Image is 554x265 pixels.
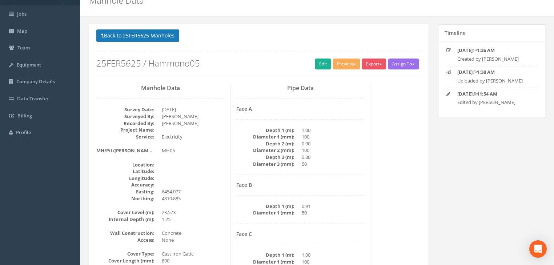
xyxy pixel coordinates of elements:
p: Created by [PERSON_NAME] [457,56,531,63]
strong: [DATE] [457,47,473,53]
dd: 1.00 [302,252,365,258]
h3: Manhole Data [96,85,225,92]
a: Edit [315,59,331,69]
dt: Depth 1 (m): [236,203,294,210]
dd: 4810.883 [162,195,225,202]
button: Back to 25FER5625 Manholes [96,29,179,42]
dd: Concrete [162,230,225,237]
h4: Face B [236,182,365,188]
dt: Depth 1 (m): [236,252,294,258]
p: @ [457,69,531,76]
span: Map [17,28,27,34]
span: Profile [16,129,31,136]
p: Edited by [PERSON_NAME] [457,99,531,106]
dt: Location: [96,161,154,168]
dd: [PERSON_NAME] [162,113,225,120]
dt: Surveyed By: [96,113,154,120]
span: Team [17,44,30,51]
dt: Survey Date: [96,106,154,113]
strong: 1:38 AM [477,69,495,75]
dd: 0.80 [302,154,365,161]
dt: Recorded By: [96,120,154,127]
dd: 1.25 [162,216,225,223]
dt: Depth 2 (m): [236,140,294,147]
p: Uploaded by [PERSON_NAME] [457,77,531,84]
strong: [DATE] [457,69,473,75]
p: @ [457,47,531,54]
dt: Project Name: [96,127,154,133]
h3: Pipe Data [236,85,365,92]
span: Billing [17,112,32,119]
strong: 11:54 AM [477,91,497,97]
dd: Electricity [162,133,225,140]
h5: Timeline [445,30,466,36]
dt: Latitude: [96,168,154,175]
dd: None [162,237,225,244]
dd: [PERSON_NAME] [162,120,225,127]
dd: 50 [302,161,365,168]
dt: Cover Length (mm): [96,257,154,264]
dt: Northing: [96,195,154,202]
span: Jobs [17,11,27,17]
dt: Cover Level (m): [96,209,154,216]
div: Open Intercom Messenger [529,240,547,258]
dd: 23.573 [162,209,225,216]
dt: Easting: [96,188,154,195]
dt: Diameter 1 (mm): [236,209,294,216]
dd: 100 [302,147,365,154]
button: Assign To [388,59,419,69]
dd: 50 [302,209,365,216]
h4: Face A [236,106,365,112]
dt: Access: [96,237,154,244]
dd: 6454.077 [162,188,225,195]
dd: 1.00 [302,127,365,134]
dt: Diameter 2 (mm): [236,147,294,154]
dd: MH05 [162,147,225,154]
dt: Accuracy: [96,181,154,188]
dd: [DATE] [162,106,225,113]
dt: Wall Construction: [96,230,154,237]
dt: Diameter 3 (mm): [236,161,294,168]
dt: Service: [96,133,154,140]
dt: Longitude: [96,175,154,182]
span: Data Transfer [17,95,49,102]
dt: Cover Type: [96,250,154,257]
button: Preview [333,59,360,69]
dd: 800 [162,257,225,264]
dd: 0.90 [302,140,365,147]
dt: MH/Pit/[PERSON_NAME] Ref: [96,147,154,154]
h4: Face C [236,231,365,237]
dd: Cast Iron Gatic [162,250,225,257]
dt: Depth 3 (m): [236,154,294,161]
strong: [DATE] [457,91,473,97]
strong: 1:26 AM [477,47,495,53]
button: Export [362,59,386,69]
dt: Depth 1 (m): [236,127,294,134]
span: Company Details [16,78,55,85]
span: Equipment [17,61,41,68]
p: @ [457,91,531,97]
dd: 100 [302,133,365,140]
dt: Diameter 1 (mm): [236,133,294,140]
h2: 25FER5625 / Hammond05 [96,59,421,68]
dd: 0.91 [302,203,365,210]
dt: Internal Depth (m): [96,216,154,223]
